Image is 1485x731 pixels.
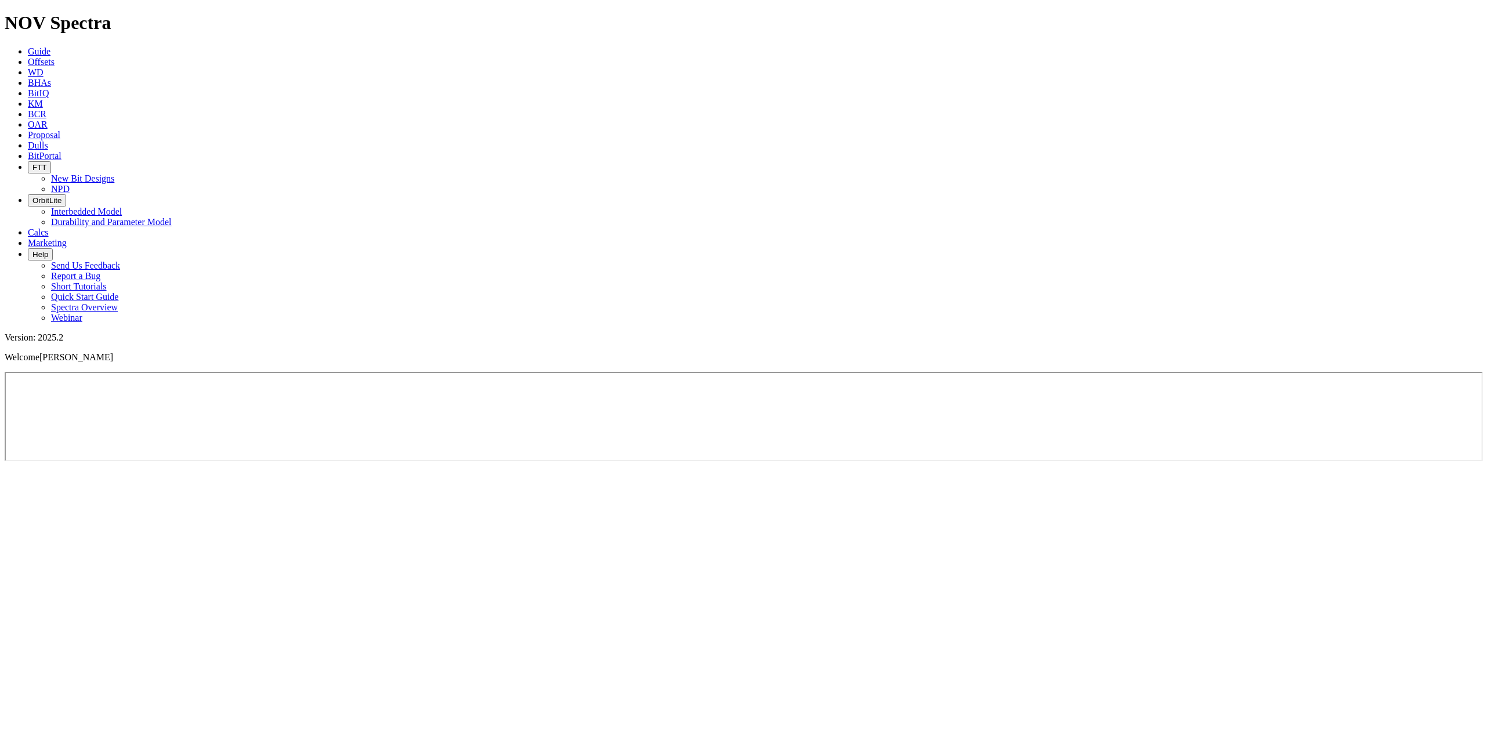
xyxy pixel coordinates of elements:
a: NPD [51,184,70,194]
span: FTT [32,163,46,172]
a: KM [28,99,43,108]
a: Spectra Overview [51,302,118,312]
a: Marketing [28,238,67,248]
a: Dulls [28,140,48,150]
a: Interbedded Model [51,207,122,216]
span: Help [32,250,48,259]
a: Durability and Parameter Model [51,217,172,227]
a: BitIQ [28,88,49,98]
a: Guide [28,46,50,56]
span: OrbitLite [32,196,61,205]
a: Send Us Feedback [51,260,120,270]
a: Webinar [51,313,82,323]
div: Version: 2025.2 [5,332,1480,343]
a: Calcs [28,227,49,237]
a: Quick Start Guide [51,292,118,302]
a: BCR [28,109,46,119]
a: Proposal [28,130,60,140]
a: WD [28,67,44,77]
span: [PERSON_NAME] [39,352,113,362]
h1: NOV Spectra [5,12,1480,34]
a: OAR [28,120,48,129]
button: Help [28,248,53,260]
button: OrbitLite [28,194,66,207]
a: New Bit Designs [51,173,114,183]
a: BitPortal [28,151,61,161]
a: BHAs [28,78,51,88]
a: Offsets [28,57,55,67]
p: Welcome [5,352,1480,363]
button: FTT [28,161,51,173]
a: Report a Bug [51,271,100,281]
a: Short Tutorials [51,281,107,291]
